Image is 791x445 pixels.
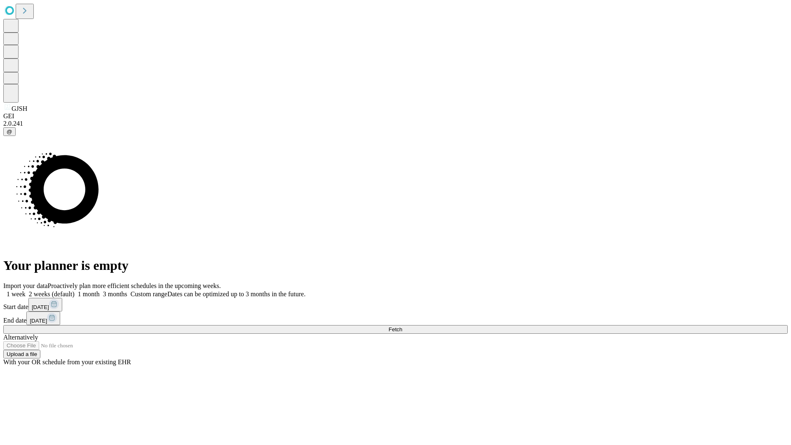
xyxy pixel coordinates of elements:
span: Dates can be optimized up to 3 months in the future. [167,290,305,297]
div: End date [3,311,788,325]
div: Start date [3,298,788,311]
span: 2 weeks (default) [29,290,75,297]
span: [DATE] [32,304,49,310]
div: GEI [3,112,788,120]
span: Proactively plan more efficient schedules in the upcoming weeks. [48,282,221,289]
span: 1 week [7,290,26,297]
div: 2.0.241 [3,120,788,127]
button: Upload a file [3,350,40,358]
button: Fetch [3,325,788,334]
span: Alternatively [3,334,38,341]
button: [DATE] [26,311,60,325]
span: Custom range [131,290,167,297]
span: 3 months [103,290,127,297]
span: 1 month [78,290,100,297]
button: [DATE] [28,298,62,311]
span: With your OR schedule from your existing EHR [3,358,131,365]
span: Import your data [3,282,48,289]
span: @ [7,129,12,135]
span: Fetch [388,326,402,333]
button: @ [3,127,16,136]
span: GJSH [12,105,27,112]
span: [DATE] [30,318,47,324]
h1: Your planner is empty [3,258,788,273]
